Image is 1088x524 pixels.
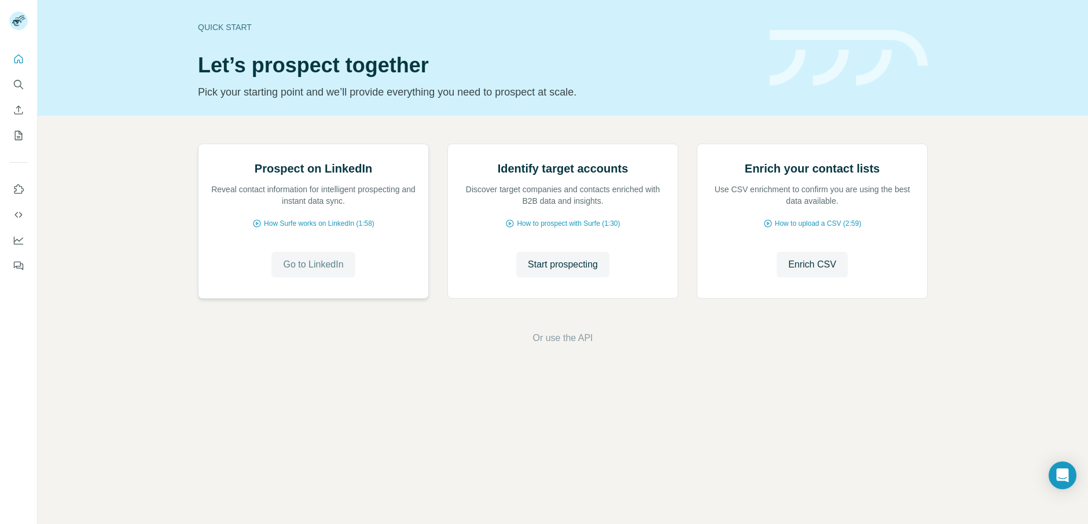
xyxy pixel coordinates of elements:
span: Go to LinkedIn [283,258,343,272]
button: Use Surfe on LinkedIn [9,179,28,200]
p: Use CSV enrichment to confirm you are using the best data available. [709,184,916,207]
button: Start prospecting [516,252,609,277]
span: How to prospect with Surfe (1:30) [517,218,620,229]
h2: Prospect on LinkedIn [255,160,372,177]
p: Pick your starting point and we’ll provide everything you need to prospect at scale. [198,84,756,100]
span: Start prospecting [528,258,598,272]
h1: Let’s prospect together [198,54,756,77]
button: Quick start [9,49,28,69]
button: Search [9,74,28,95]
button: Use Surfe API [9,204,28,225]
p: Reveal contact information for intelligent prospecting and instant data sync. [210,184,417,207]
button: Go to LinkedIn [271,252,355,277]
div: Open Intercom Messenger [1049,461,1076,489]
button: My lists [9,125,28,146]
span: Enrich CSV [788,258,836,272]
span: How to upload a CSV (2:59) [775,218,861,229]
button: Dashboard [9,230,28,251]
button: Enrich CSV [9,100,28,120]
button: Feedback [9,255,28,276]
h2: Identify target accounts [498,160,628,177]
img: banner [770,30,928,86]
button: Enrich CSV [777,252,848,277]
p: Discover target companies and contacts enriched with B2B data and insights. [460,184,666,207]
span: How Surfe works on LinkedIn (1:58) [264,218,374,229]
button: Or use the API [532,331,593,345]
h2: Enrich your contact lists [745,160,880,177]
div: Quick start [198,21,756,33]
